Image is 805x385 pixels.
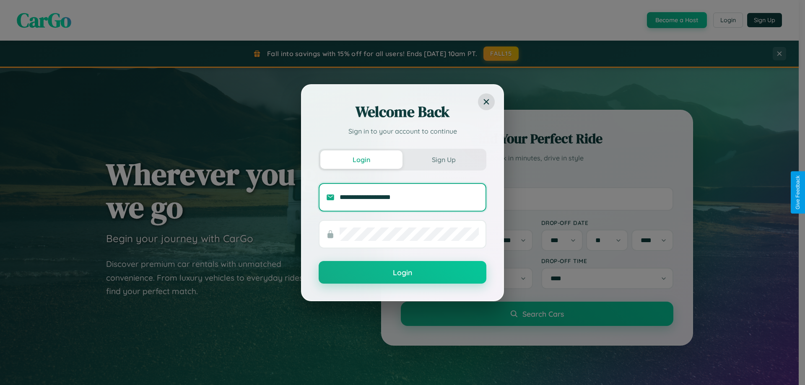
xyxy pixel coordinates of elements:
[320,150,402,169] button: Login
[795,176,801,209] div: Give Feedback
[319,102,486,122] h2: Welcome Back
[319,261,486,284] button: Login
[402,150,485,169] button: Sign Up
[319,126,486,136] p: Sign in to your account to continue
